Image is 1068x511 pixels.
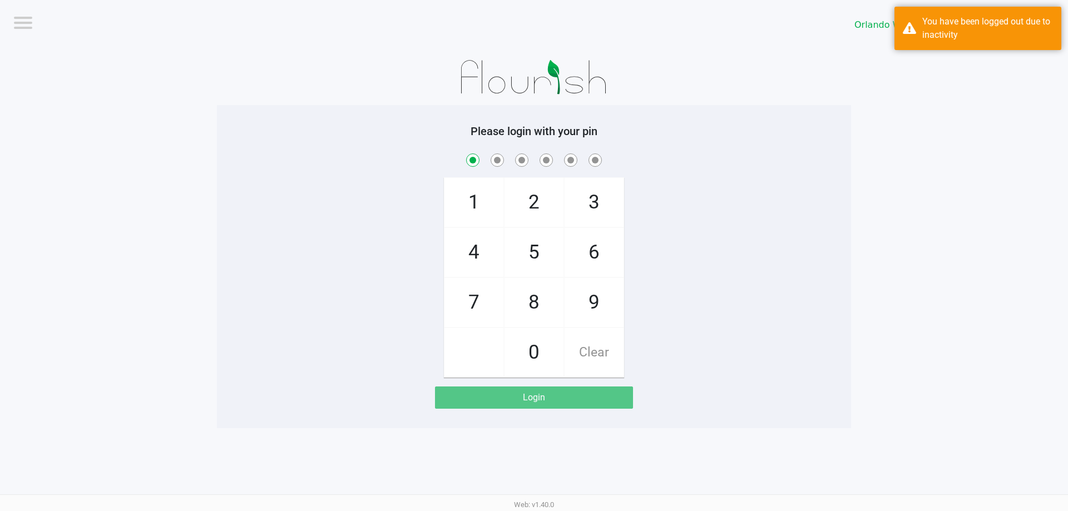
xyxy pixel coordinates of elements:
span: Web: v1.40.0 [514,500,554,509]
span: Clear [565,328,624,377]
span: 9 [565,278,624,327]
span: 0 [505,328,563,377]
span: 4 [444,228,503,277]
span: Orlando WC [854,18,958,32]
h5: Please login with your pin [225,125,843,138]
span: 2 [505,178,563,227]
div: You have been logged out due to inactivity [922,15,1053,42]
span: 6 [565,228,624,277]
span: 3 [565,178,624,227]
span: 5 [505,228,563,277]
span: 1 [444,178,503,227]
span: 7 [444,278,503,327]
span: 8 [505,278,563,327]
